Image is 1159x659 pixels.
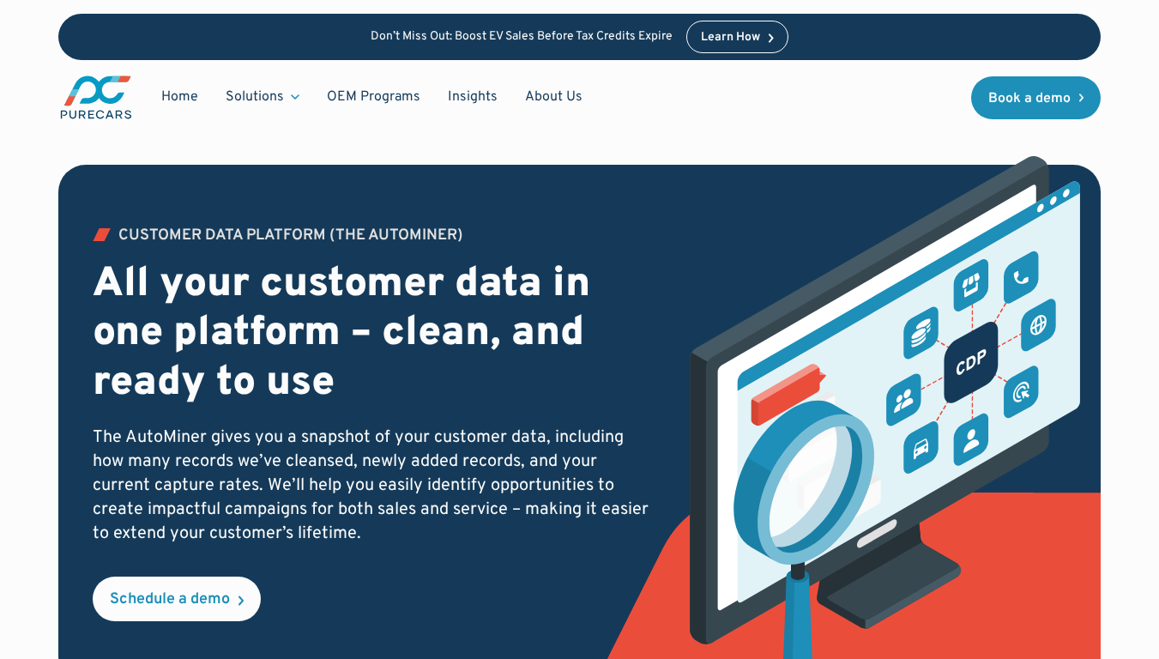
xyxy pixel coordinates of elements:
[110,592,230,608] div: Schedule a demo
[118,228,463,244] div: Customer Data PLATFORM (The Autominer)
[93,577,261,621] a: Schedule a demo
[371,30,673,45] p: Don’t Miss Out: Boost EV Sales Before Tax Credits Expire
[93,261,649,409] h2: All your customer data in one platform – clean, and ready to use
[686,21,788,53] a: Learn How
[313,81,434,113] a: OEM Programs
[226,88,284,106] div: Solutions
[148,81,212,113] a: Home
[434,81,511,113] a: Insights
[701,32,760,44] div: Learn How
[988,92,1071,106] div: Book a demo
[58,74,134,121] a: main
[93,426,649,546] p: The AutoMiner gives you a snapshot of your customer data, including how many records we’ve cleans...
[971,76,1102,119] a: Book a demo
[511,81,596,113] a: About Us
[58,74,134,121] img: purecars logo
